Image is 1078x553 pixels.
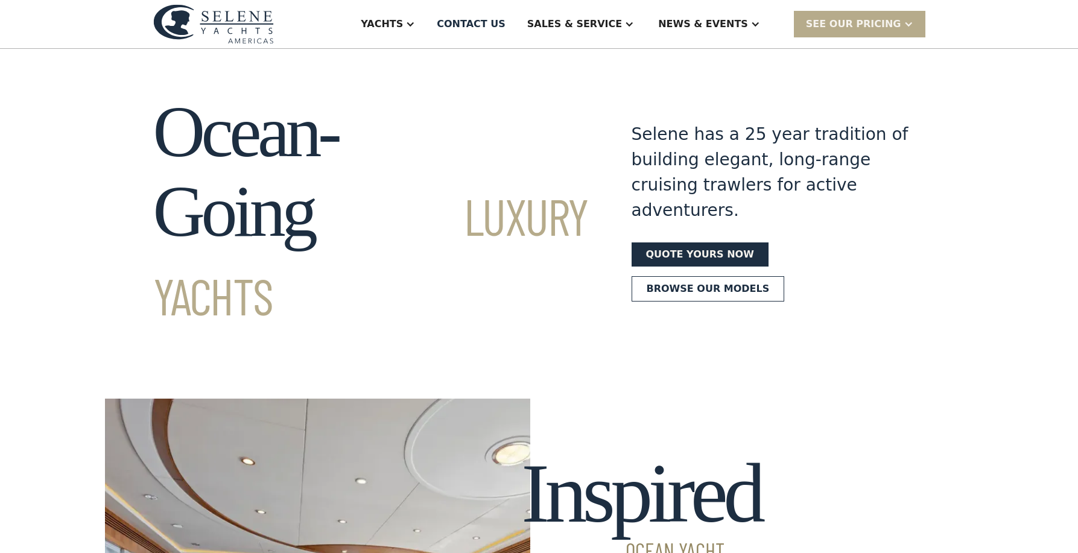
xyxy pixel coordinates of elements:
div: Sales & Service [527,17,622,31]
a: Quote yours now [632,242,769,267]
div: SEE Our Pricing [794,11,925,37]
div: Selene has a 25 year tradition of building elegant, long-range cruising trawlers for active adven... [632,122,909,223]
img: logo [153,4,274,43]
div: News & EVENTS [658,17,748,31]
span: Luxury Yachts [153,185,588,326]
div: Contact US [437,17,506,31]
a: Browse our models [632,276,785,302]
div: Yachts [361,17,403,31]
div: SEE Our Pricing [806,17,901,31]
h1: Ocean-Going [153,92,588,331]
